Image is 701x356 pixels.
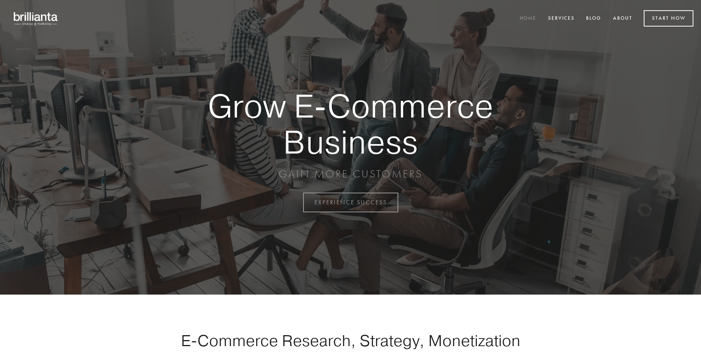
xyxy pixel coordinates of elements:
a: Home [515,13,541,25]
img: brillianta - research, strategy, marketing [8,8,64,30]
a: EXPERIENCE SUCCESS [303,193,398,212]
a: Services [543,13,580,25]
strong: Grow E-Commerce Business [181,88,520,160]
a: Start Now [644,10,693,27]
a: Blog [581,13,606,25]
h1: E-Commerce Research, Strategy, Monetization [157,331,544,350]
a: About [608,13,637,25]
p: GAIN MORE CUSTOMERS [181,167,520,181]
